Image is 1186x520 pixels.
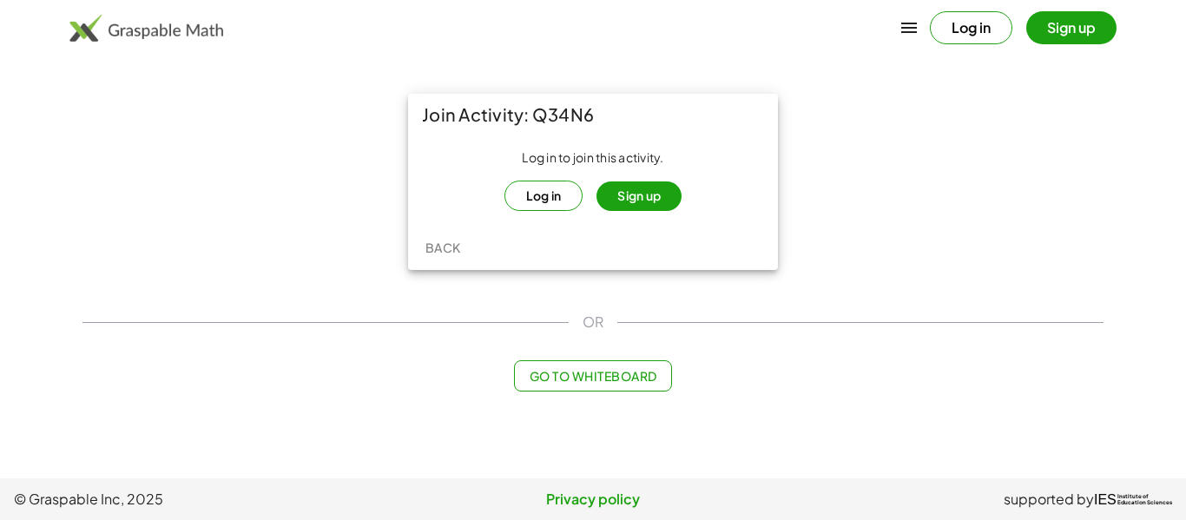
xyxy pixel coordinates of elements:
span: OR [583,312,603,332]
button: Sign up [596,181,682,211]
div: Join Activity: Q34N6 [408,94,778,135]
span: Back [425,240,460,255]
div: Log in to join this activity. [422,149,764,211]
span: © Graspable Inc, 2025 [14,489,400,510]
span: Go to Whiteboard [529,368,656,384]
button: Sign up [1026,11,1117,44]
a: IESInstitute ofEducation Sciences [1094,489,1172,510]
a: Privacy policy [400,489,787,510]
button: Go to Whiteboard [514,360,671,392]
span: IES [1094,491,1117,508]
button: Log in [504,181,583,211]
span: supported by [1004,489,1094,510]
button: Log in [930,11,1012,44]
span: Institute of Education Sciences [1117,494,1172,506]
button: Back [415,232,471,263]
